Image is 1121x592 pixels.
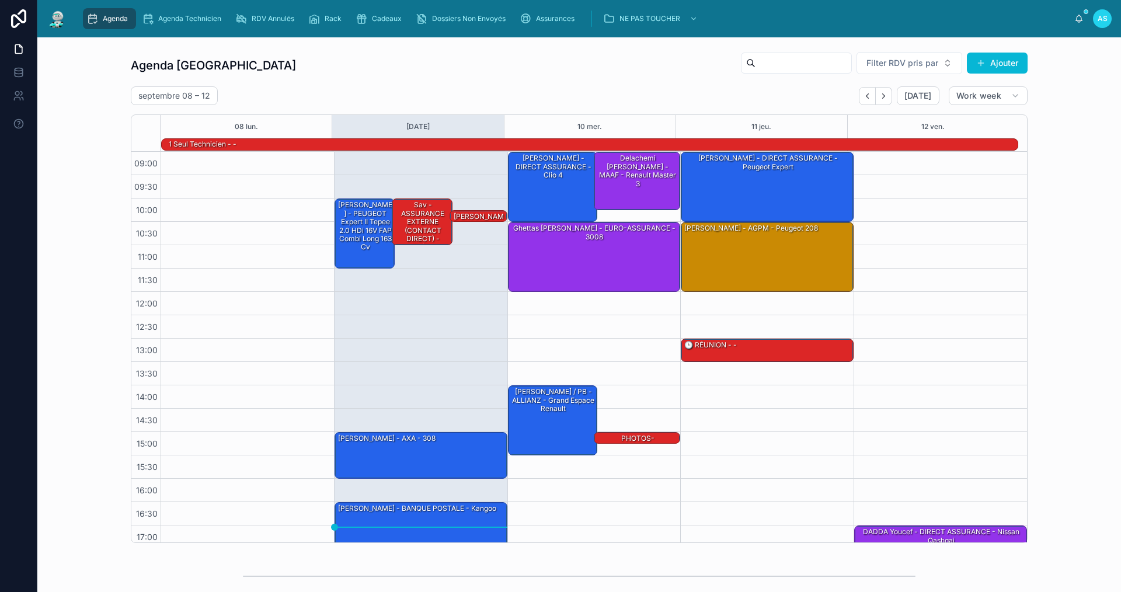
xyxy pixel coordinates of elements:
[135,275,161,285] span: 11:30
[133,415,161,425] span: 14:30
[103,14,128,23] span: Agenda
[352,8,410,29] a: Cadeaux
[859,87,876,105] button: Back
[335,503,507,572] div: [PERSON_NAME] - BANQUE POSTALE - kangoo
[904,90,932,101] span: [DATE]
[135,252,161,262] span: 11:00
[168,139,238,149] div: 1 seul technicien - -
[510,386,597,414] div: [PERSON_NAME] / PB - ALLIANZ - Grand espace Renault
[510,223,680,242] div: Ghettas [PERSON_NAME] - EURO-ASSURANCE - 3008
[134,438,161,448] span: 15:00
[619,14,680,23] span: NE PAS TOUCHER
[450,211,507,222] div: [PERSON_NAME] - Jeep Renegade
[335,433,507,478] div: [PERSON_NAME] - AXA - 308
[921,115,945,138] button: 12 ven.
[594,433,680,444] div: PHOTOS-[PERSON_NAME] / TPANO - ALLIANZ - Grand espace Renault
[133,392,161,402] span: 14:00
[857,527,1026,546] div: DADDA Youcef - DIRECT ASSURANCE - Nissan qashqai
[681,222,853,291] div: [PERSON_NAME] - AGPM - peugeot 208
[392,199,452,245] div: sav - ASSURANCE EXTERNE (CONTACT DIRECT) - zafira
[235,115,258,138] button: 08 lun.
[751,115,771,138] button: 11 jeu.
[134,532,161,542] span: 17:00
[133,322,161,332] span: 12:30
[956,90,1001,101] span: Work week
[77,6,1074,32] div: scrollable content
[325,14,342,23] span: Rack
[133,298,161,308] span: 12:00
[683,340,738,350] div: 🕒 RÉUNION - -
[967,53,1028,74] button: Ajouter
[412,8,514,29] a: Dossiers Non Envoyés
[131,158,161,168] span: 09:00
[596,433,679,469] div: PHOTOS-[PERSON_NAME] / TPANO - ALLIANZ - Grand espace Renault
[337,503,497,514] div: [PERSON_NAME] - BANQUE POSTALE - kangoo
[876,87,892,105] button: Next
[133,509,161,518] span: 16:30
[432,14,506,23] span: Dossiers Non Envoyés
[536,14,575,23] span: Assurances
[681,152,853,221] div: [PERSON_NAME] - DIRECT ASSURANCE - Peugeot expert
[138,8,229,29] a: Agenda Technicien
[337,433,437,444] div: [PERSON_NAME] - AXA - 308
[683,223,819,234] div: [PERSON_NAME] - AGPM - peugeot 208
[509,386,597,455] div: [PERSON_NAME] / PB - ALLIANZ - Grand espace Renault
[158,14,221,23] span: Agenda Technicien
[949,86,1028,105] button: Work week
[252,14,294,23] span: RDV Annulés
[855,526,1026,572] div: DADDA Youcef - DIRECT ASSURANCE - Nissan qashqai
[168,138,238,150] div: 1 seul technicien - -
[305,8,350,29] a: Rack
[577,115,602,138] button: 10 mer.
[133,205,161,215] span: 10:00
[509,152,597,221] div: [PERSON_NAME] - DIRECT ASSURANCE - Clio 4
[857,52,962,74] button: Select Button
[1098,14,1108,23] span: AS
[131,57,296,74] h1: Agenda [GEOGRAPHIC_DATA]
[394,200,451,252] div: sav - ASSURANCE EXTERNE (CONTACT DIRECT) - zafira
[681,339,853,361] div: 🕒 RÉUNION - -
[133,345,161,355] span: 13:00
[131,182,161,191] span: 09:30
[134,462,161,472] span: 15:30
[232,8,302,29] a: RDV Annulés
[509,222,680,291] div: Ghettas [PERSON_NAME] - EURO-ASSURANCE - 3008
[866,57,938,69] span: Filter RDV pris par
[594,152,680,210] div: Delachemi [PERSON_NAME] - MAAF - Renault master 3
[510,153,597,180] div: [PERSON_NAME] - DIRECT ASSURANCE - Clio 4
[335,199,395,268] div: [PERSON_NAME] - PEUGEOT Expert II Tepee 2.0 HDi 16V FAP Combi long 163 cv
[138,90,210,102] h2: septembre 08 – 12
[600,8,704,29] a: NE PAS TOUCHER
[452,211,506,239] div: [PERSON_NAME] - Jeep Renegade
[897,86,939,105] button: [DATE]
[516,8,583,29] a: Assurances
[133,485,161,495] span: 16:00
[596,153,679,189] div: Delachemi [PERSON_NAME] - MAAF - Renault master 3
[337,200,394,252] div: [PERSON_NAME] - PEUGEOT Expert II Tepee 2.0 HDi 16V FAP Combi long 163 cv
[683,153,852,172] div: [PERSON_NAME] - DIRECT ASSURANCE - Peugeot expert
[133,228,161,238] span: 10:30
[372,14,402,23] span: Cadeaux
[83,8,136,29] a: Agenda
[406,115,430,138] button: [DATE]
[47,9,68,28] img: App logo
[133,368,161,378] span: 13:30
